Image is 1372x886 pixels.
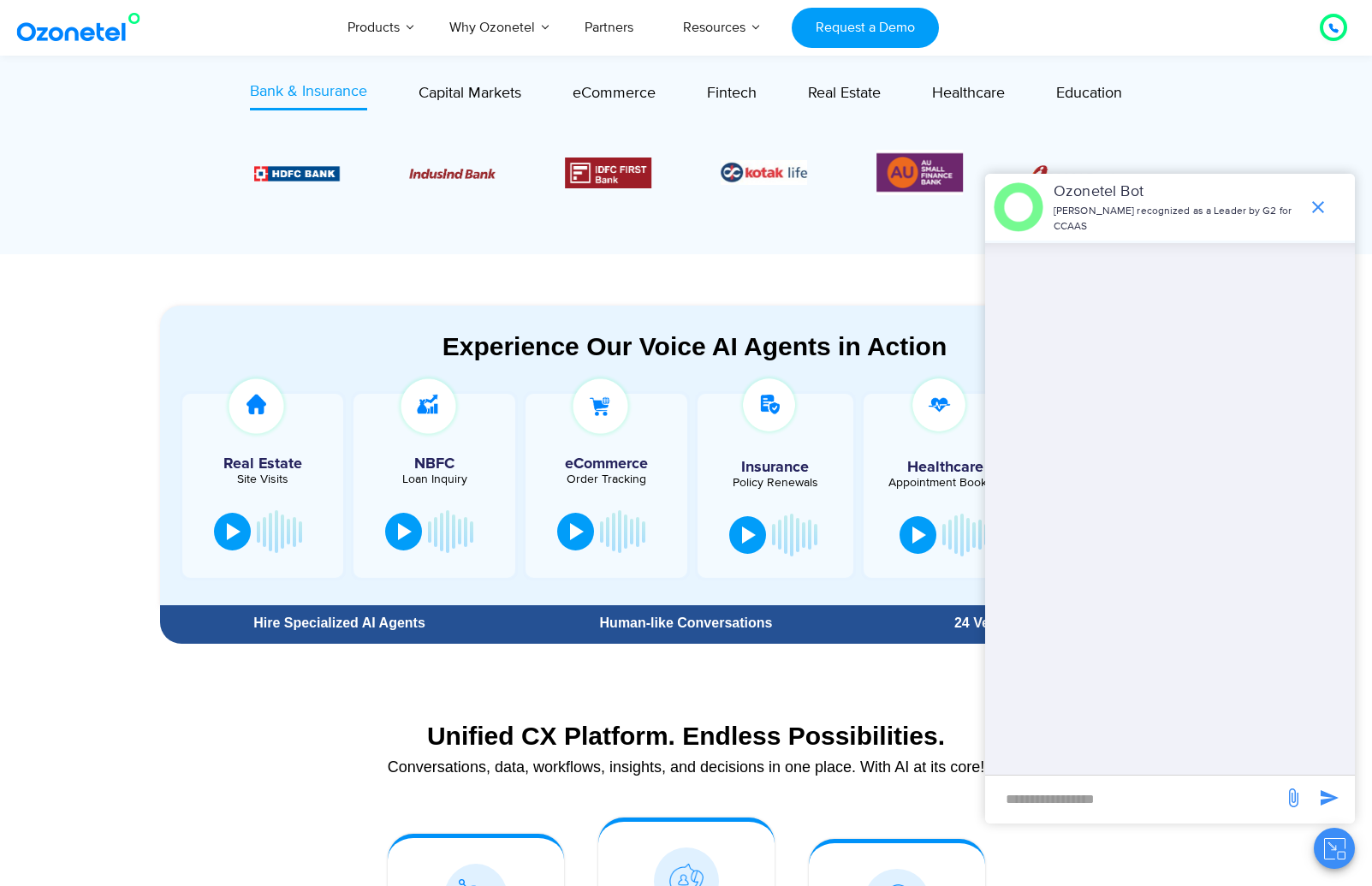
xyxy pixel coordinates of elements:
p: [PERSON_NAME] recognized as a Leader by G2 for CCAAS [1054,204,1299,235]
div: Hire Specialized AI Agents [169,616,511,630]
div: Appointment Booking [876,477,1015,489]
div: Experience Our Voice AI Agents in Action [177,331,1213,361]
span: end chat or minimize [1301,190,1335,224]
span: send message [1276,781,1310,815]
h5: eCommerce [534,456,679,472]
div: 4 / 6 [565,158,651,188]
p: Ozonetel Bot [1054,181,1299,204]
div: Conversations, data, workflows, insights, and decisions in one place. With AI at its core! [169,759,1204,775]
a: Fintech [707,80,757,110]
div: Human-like Conversations [519,616,852,630]
h5: Real Estate [191,456,336,472]
div: Policy Renewals [706,477,845,489]
img: header [994,182,1043,232]
div: Unified CX Platform. Endless Possibilities. [169,721,1204,751]
img: Picture8.png [1032,165,1119,182]
a: Healthcare [932,80,1005,110]
div: Order Tracking [534,473,679,485]
div: 6 / 6 [876,150,963,195]
a: eCommerce [573,80,656,110]
img: Picture9.png [253,166,340,181]
span: send message [1312,781,1346,815]
div: Site Visits [191,473,336,485]
img: Picture26.jpg [721,160,807,185]
span: Education [1056,84,1122,103]
div: Loan Inquiry [362,473,507,485]
div: Image Carousel [254,150,1119,195]
h5: Healthcare [876,460,1015,475]
h5: Insurance [706,460,845,475]
a: Request a Demo [792,8,938,48]
div: 5 / 6 [721,160,807,185]
img: Picture12.png [565,158,651,188]
div: 1 / 6 [1032,163,1119,183]
a: Bank & Insurance [250,80,367,110]
div: 2 / 6 [253,163,340,183]
span: Healthcare [932,84,1005,103]
span: eCommerce [573,84,656,103]
div: 3 / 6 [409,163,496,183]
img: Picture13.png [876,150,963,195]
a: Education [1056,80,1122,110]
span: Capital Markets [419,84,521,103]
div: new-msg-input [994,784,1274,815]
button: Close chat [1314,828,1355,869]
img: Picture10.png [409,169,496,179]
h5: NBFC [362,456,507,472]
span: Real Estate [808,84,881,103]
span: Bank & Insurance [250,82,367,101]
a: Real Estate [808,80,881,110]
div: 24 Vernacular Languages [870,616,1203,630]
span: Fintech [707,84,757,103]
a: Capital Markets [419,80,521,110]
